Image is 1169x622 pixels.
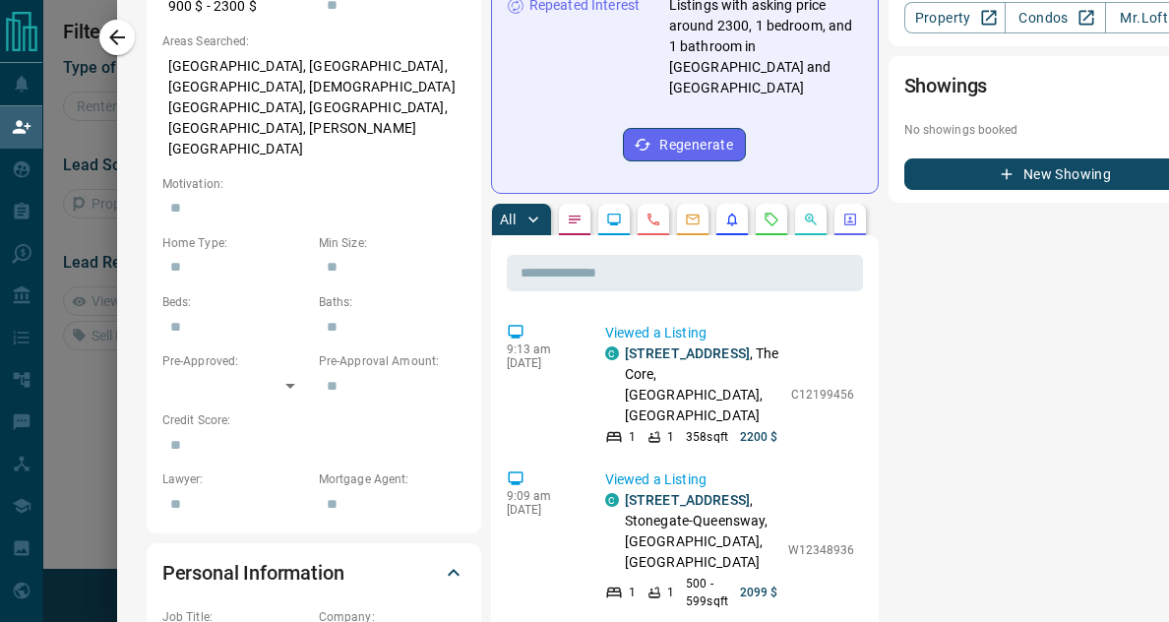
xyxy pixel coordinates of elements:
h2: Personal Information [162,557,344,589]
p: Motivation: [162,175,465,193]
a: Condos [1005,2,1106,33]
p: Pre-Approved: [162,352,309,370]
p: [DATE] [507,503,576,517]
p: Pre-Approval Amount: [319,352,465,370]
button: Regenerate [623,128,746,161]
p: 2099 $ [740,584,778,601]
p: Viewed a Listing [605,469,855,490]
svg: Requests [764,212,779,227]
svg: Calls [646,212,661,227]
p: Beds: [162,293,309,311]
p: All [500,213,516,226]
h2: Showings [904,70,988,101]
p: 1 [667,584,674,601]
svg: Emails [685,212,701,227]
p: 1 [629,428,636,446]
p: Areas Searched: [162,32,465,50]
p: , The Core, [GEOGRAPHIC_DATA], [GEOGRAPHIC_DATA] [625,343,781,426]
p: , Stonegate-Queensway, [GEOGRAPHIC_DATA], [GEOGRAPHIC_DATA] [625,490,778,573]
p: 358 sqft [686,428,728,446]
p: 1 [629,584,636,601]
div: condos.ca [605,346,619,360]
p: Mortgage Agent: [319,470,465,488]
p: [DATE] [507,356,576,370]
div: condos.ca [605,493,619,507]
p: 9:13 am [507,342,576,356]
svg: Opportunities [803,212,819,227]
a: [STREET_ADDRESS] [625,492,750,508]
p: 9:09 am [507,489,576,503]
p: 500 - 599 sqft [686,575,728,610]
svg: Lead Browsing Activity [606,212,622,227]
a: Property [904,2,1006,33]
a: [STREET_ADDRESS] [625,345,750,361]
p: 1 [667,428,674,446]
div: Personal Information [162,549,465,596]
p: Credit Score: [162,411,465,429]
p: Min Size: [319,234,465,252]
p: C12199456 [791,386,855,404]
p: W12348936 [788,541,855,559]
p: Home Type: [162,234,309,252]
p: Viewed a Listing [605,323,855,343]
p: Baths: [319,293,465,311]
p: 2200 $ [740,428,778,446]
p: [GEOGRAPHIC_DATA], [GEOGRAPHIC_DATA], [GEOGRAPHIC_DATA], [DEMOGRAPHIC_DATA][GEOGRAPHIC_DATA], [GE... [162,50,465,165]
svg: Listing Alerts [724,212,740,227]
svg: Agent Actions [842,212,858,227]
svg: Notes [567,212,583,227]
p: Lawyer: [162,470,309,488]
